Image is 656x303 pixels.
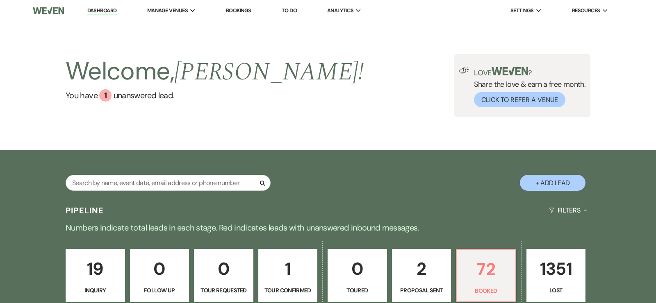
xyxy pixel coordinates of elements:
[66,54,364,89] h2: Welcome,
[135,255,184,283] p: 0
[327,7,353,15] span: Analytics
[572,7,600,15] span: Resources
[397,286,446,295] p: Proposal Sent
[510,7,534,15] span: Settings
[33,2,64,19] img: Weven Logo
[392,249,451,302] a: 2Proposal Sent
[130,249,189,302] a: 0Follow Up
[397,255,446,283] p: 2
[258,249,318,302] a: 1Tour Confirmed
[66,249,125,302] a: 19Inquiry
[71,255,120,283] p: 19
[147,7,188,15] span: Manage Venues
[474,67,585,77] p: Love ?
[526,249,586,302] a: 1351Lost
[66,89,364,102] a: You have 1 unanswered lead.
[66,205,104,216] h3: Pipeline
[264,286,312,295] p: Tour Confirmed
[328,249,387,302] a: 0Toured
[71,286,120,295] p: Inquiry
[532,286,581,295] p: Lost
[226,7,251,14] a: Bookings
[456,249,516,302] a: 72Booked
[199,286,248,295] p: Tour Requested
[282,7,297,14] a: To Do
[194,249,253,302] a: 0Tour Requested
[532,255,581,283] p: 1351
[264,255,312,283] p: 1
[462,286,510,295] p: Booked
[174,53,364,91] span: [PERSON_NAME] !
[333,255,382,283] p: 0
[520,175,585,191] button: + Add Lead
[199,255,248,283] p: 0
[546,199,590,221] button: Filters
[66,175,271,191] input: Search by name, event date, email address or phone number
[33,221,623,234] p: Numbers indicate total leads in each stage. Red indicates leads with unanswered inbound messages.
[135,286,184,295] p: Follow Up
[462,256,510,283] p: 72
[333,286,382,295] p: Toured
[469,67,585,107] div: Share the love & earn a free month.
[99,89,112,102] div: 1
[459,67,469,74] img: loud-speaker-illustration.svg
[87,7,117,15] a: Dashboard
[474,92,565,107] button: Click to Refer a Venue
[492,67,528,75] img: weven-logo-green.svg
